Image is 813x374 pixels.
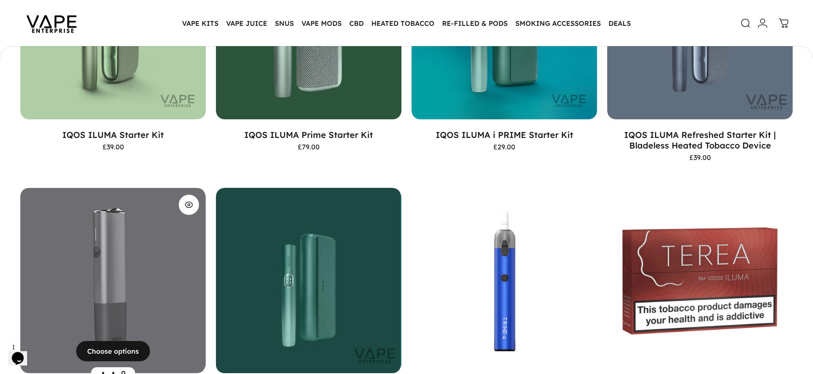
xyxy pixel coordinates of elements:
img: Trine Q Pod Kit [412,188,597,373]
iframe: chat widget [8,340,36,366]
img: IQOS ILUMA ONE Starter Kit [20,188,205,373]
span: £29.00 [493,143,515,150]
summary: SNUS [271,14,298,32]
img: IQOS ILUMA i Starter Kit [216,188,401,373]
a: IQOS ILUMA Refreshed Starter Kit | Bladeless Heated Tobacco Device [624,129,776,151]
span: £39.00 [102,143,124,150]
img: TEREA IQOS Iluma sticks [607,188,793,373]
summary: HEATED TOBACCO [368,14,438,32]
span: £79.00 [298,143,320,150]
summary: CBD [346,14,368,32]
a: 0 items [774,14,793,33]
button: Choose options [76,341,150,361]
summary: VAPE MODS [298,14,346,32]
a: IQOS ILUMA Prime Starter Kit [244,129,373,140]
a: IQOS ILUMA ONE Starter Kit [20,188,206,373]
span: £39.00 [689,154,711,161]
img: Vape Enterprise [14,3,90,43]
nav: Primary [178,14,635,32]
a: DEALS [605,14,635,32]
summary: VAPE KITS [178,14,222,32]
summary: SMOKING ACCESSORIES [512,14,605,32]
img: IQOS ILUMA i Starter Kit [401,188,586,373]
a: IQOS ILUMA i PRIME Starter Kit [436,129,573,140]
summary: RE-FILLED & PODS [438,14,512,32]
a: IQOS ILUMA i Starter Kit [216,188,401,373]
a: IQOS ILUMA Starter Kit [62,129,164,140]
summary: VAPE JUICE [222,14,271,32]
